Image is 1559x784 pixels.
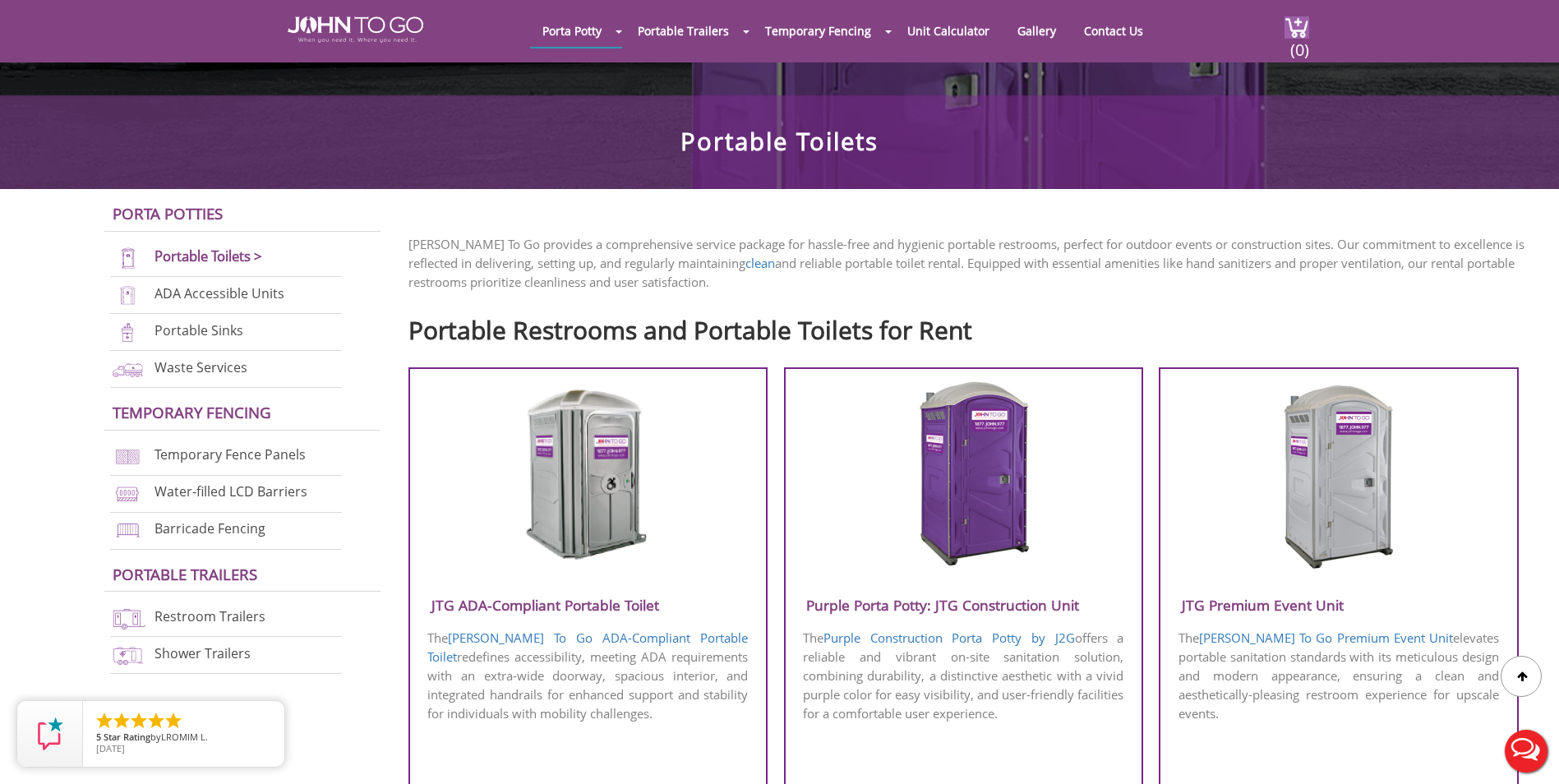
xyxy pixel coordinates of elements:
[288,16,423,43] img: JOHN to go
[1260,380,1417,569] img: JTG-Premium-Event-Unit.png
[410,592,766,619] h3: JTG ADA-Compliant Portable Toilet
[164,711,183,731] li: 
[1160,592,1516,619] h3: JTG Premium Event Unit
[885,380,1042,569] img: Purple-Porta-Potty-J2G-Construction-Unit.png
[1199,630,1453,646] a: [PERSON_NAME] To Go Premium Event Unit
[112,711,131,731] li: 
[753,15,883,47] a: Temporary Fencing
[146,711,166,731] li: 
[1005,15,1068,47] a: Gallery
[155,247,262,265] a: Portable Toilets >
[155,284,284,302] a: ADA Accessible Units
[110,358,145,380] img: waste-services-new.png
[786,592,1142,619] h3: Purple Porta Potty: JTG Construction Unit
[110,445,145,468] img: chan-link-fencing-new.png
[155,644,251,662] a: Shower Trailers
[1289,25,1309,61] span: (0)
[530,15,614,47] a: Porta Potty
[745,255,775,271] a: clean
[110,607,145,630] img: restroom-trailers-new.png
[110,247,145,270] img: portable-toilets-new.png
[110,519,145,542] img: barricade-fencing-icon-new.png
[155,321,243,339] a: Portable Sinks
[113,203,223,224] a: Porta Potties
[104,731,150,743] span: Star Rating
[155,358,247,376] a: Waste Services
[408,235,1534,292] p: [PERSON_NAME] To Go provides a comprehensive service package for hassle-free and hygienic portabl...
[427,630,748,665] a: [PERSON_NAME] To Go ADA-Compliant Portable Toilet
[110,321,145,344] img: portable-sinks-new.png
[410,627,766,725] p: The redefines accessibility, meeting ADA requirements with an extra-wide doorway, spacious interi...
[161,731,208,743] span: LROMIM L.
[110,284,145,307] img: ADA-units-new.png
[155,482,307,500] a: Water-filled LCD Barriers
[786,627,1142,725] p: The offers a reliable and vibrant on-site sanitation solution, combining durability, a distinctiv...
[408,308,1534,344] h2: Portable Restrooms and Portable Toilets for Rent
[95,711,114,731] li: 
[1072,15,1155,47] a: Contact Us
[625,15,741,47] a: Portable Trailers
[155,519,265,537] a: Barricade Fencing
[110,482,145,505] img: water-filled%20barriers-new.png
[113,564,257,584] a: Portable trailers
[510,380,666,569] img: JTG-ADA-Compliant-Portable-Toilet.png
[96,742,125,754] span: [DATE]
[895,15,1002,47] a: Unit Calculator
[1160,627,1516,725] p: The elevates portable sanitation standards with its meticulous design and modern appearance, ensu...
[1285,16,1309,39] img: cart a
[96,732,271,744] span: by
[34,717,67,750] img: Review Rating
[129,711,149,731] li: 
[155,446,306,464] a: Temporary Fence Panels
[113,402,271,422] a: Temporary Fencing
[1493,718,1559,784] button: Live Chat
[110,644,145,666] img: shower-trailers-new.png
[155,607,265,625] a: Restroom Trailers
[96,731,101,743] span: 5
[823,630,1074,646] a: Purple Construction Porta Potty by J2G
